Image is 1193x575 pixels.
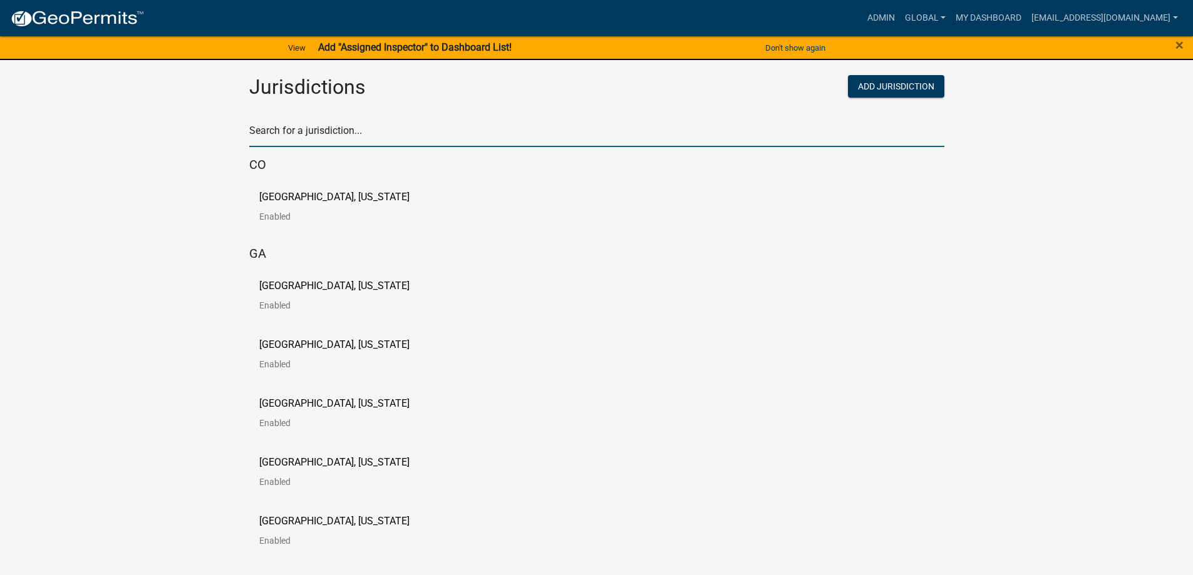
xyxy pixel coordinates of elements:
p: Enabled [259,360,430,369]
p: [GEOGRAPHIC_DATA], [US_STATE] [259,340,410,350]
p: [GEOGRAPHIC_DATA], [US_STATE] [259,399,410,409]
a: [GEOGRAPHIC_DATA], [US_STATE]Enabled [259,516,430,555]
p: [GEOGRAPHIC_DATA], [US_STATE] [259,516,410,526]
a: [GEOGRAPHIC_DATA], [US_STATE]Enabled [259,399,430,437]
a: [EMAIL_ADDRESS][DOMAIN_NAME] [1026,6,1183,30]
p: Enabled [259,301,430,310]
strong: Add "Assigned Inspector" to Dashboard List! [318,41,512,53]
p: [GEOGRAPHIC_DATA], [US_STATE] [259,457,410,467]
button: Add Jurisdiction [848,75,944,98]
span: × [1175,36,1184,54]
p: Enabled [259,477,430,486]
a: Global [900,6,951,30]
a: Admin [862,6,900,30]
p: Enabled [259,536,430,545]
p: Enabled [259,212,430,221]
h5: GA [249,246,944,261]
a: View [283,38,311,58]
p: Enabled [259,419,430,427]
p: [GEOGRAPHIC_DATA], [US_STATE] [259,281,410,291]
a: [GEOGRAPHIC_DATA], [US_STATE]Enabled [259,340,430,379]
a: [GEOGRAPHIC_DATA], [US_STATE]Enabled [259,192,430,231]
h2: Jurisdictions [249,75,587,99]
button: Don't show again [760,38,830,58]
h5: CO [249,157,944,172]
p: [GEOGRAPHIC_DATA], [US_STATE] [259,192,410,202]
a: My Dashboard [951,6,1026,30]
button: Close [1175,38,1184,53]
a: [GEOGRAPHIC_DATA], [US_STATE]Enabled [259,281,430,320]
a: [GEOGRAPHIC_DATA], [US_STATE]Enabled [259,457,430,496]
